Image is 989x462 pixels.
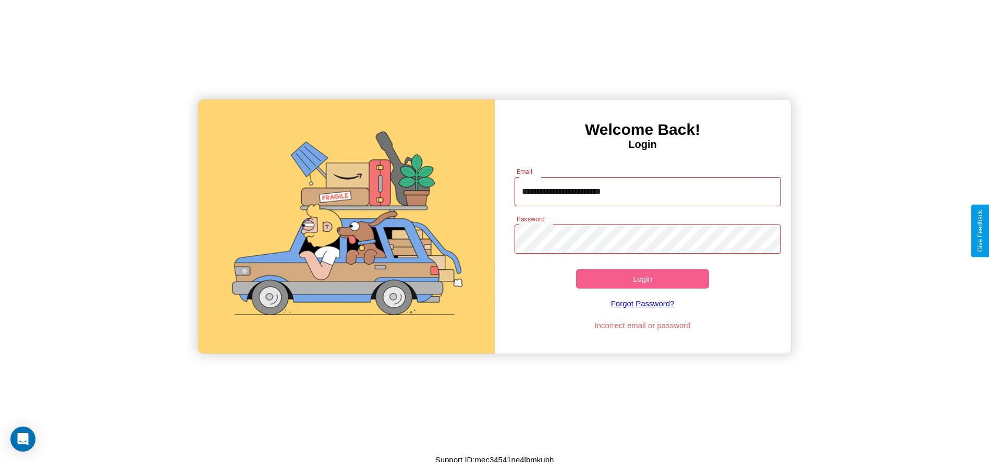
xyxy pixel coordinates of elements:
button: Login [576,269,710,289]
div: Open Intercom Messenger [10,427,35,452]
p: Incorrect email or password [509,318,776,332]
div: Give Feedback [976,210,984,252]
img: gif [198,99,494,354]
h3: Welcome Back! [495,121,791,139]
label: Email [517,167,533,176]
h4: Login [495,139,791,151]
label: Password [517,215,544,223]
a: Forgot Password? [509,289,776,318]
